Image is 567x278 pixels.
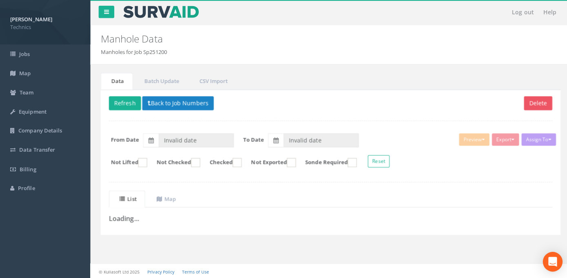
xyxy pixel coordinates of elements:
[102,157,146,166] label: Not Lifted
[108,189,144,206] a: List
[19,69,31,76] span: Map
[110,135,138,143] label: From Date
[520,96,549,110] button: Delete
[10,16,52,23] strong: [PERSON_NAME]
[489,132,516,145] button: Export
[456,132,486,145] button: Preview
[19,50,30,57] span: Jobs
[20,88,33,95] span: Team
[10,13,80,31] a: [PERSON_NAME] Technics
[100,72,132,89] a: Data
[19,145,55,152] span: Data Transfer
[20,164,36,172] span: Billing
[119,194,136,201] uib-tab-heading: List
[145,189,183,206] a: Map
[158,132,232,146] input: From Date
[100,33,479,44] h2: Manhole Data
[10,23,80,31] span: Technics
[242,135,262,143] label: To Date
[518,132,552,145] button: Assign To
[18,183,35,191] span: Profile
[282,132,356,146] input: To Date
[108,96,140,110] button: Refresh
[200,157,240,166] label: Checked
[147,267,173,273] a: Privacy Policy
[19,107,46,114] span: Equipment
[147,157,199,166] label: Not Checked
[133,72,187,89] a: Batch Update
[18,126,62,133] span: Company Details
[187,72,235,89] a: CSV Import
[156,194,175,201] uib-tab-heading: Map
[108,214,549,221] h3: Loading...
[241,157,294,166] label: Not Exported
[539,250,559,270] div: Open Intercom Messenger
[181,267,208,273] a: Terms of Use
[365,154,387,166] button: Reset
[98,267,139,273] small: © Kullasoft Ltd 2025
[141,96,212,110] button: Back to Job Numbers
[100,48,166,56] li: Manholes for Job Sp251200
[295,157,354,166] label: Sonde Required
